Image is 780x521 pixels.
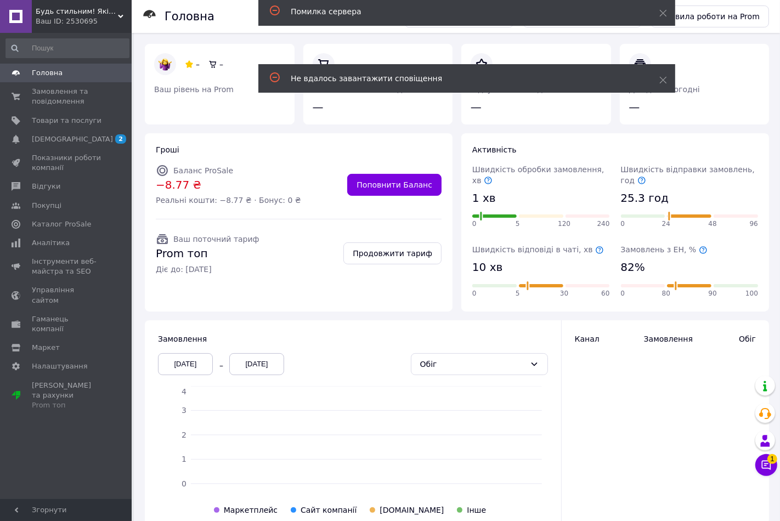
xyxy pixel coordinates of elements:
span: Показники роботи компанії [32,153,101,173]
span: Реальні кошти: −8.77 ₴ · Бонус: 0 ₴ [156,195,301,206]
span: Товари та послуги [32,116,101,126]
span: Швидкість обробки замовлення, хв [472,165,604,185]
span: Управління сайтом [32,285,101,305]
tspan: 1 [182,455,186,463]
span: 48 [709,219,717,229]
span: 0 [621,219,625,229]
div: Помилка сервера [291,6,632,17]
span: Замовлення та повідомлення [32,87,101,106]
span: 1 хв [472,190,496,206]
a: Правила роботи на Prom [651,5,769,27]
tspan: 4 [182,387,186,396]
span: 0 [472,219,477,229]
a: Поповнити Баланс [347,174,442,196]
span: Швидкість відправки замовлень, год [621,165,755,185]
div: Не вдалось завантажити сповіщення [291,73,632,84]
span: Обіг [713,333,756,344]
span: −8.77 ₴ [156,177,301,193]
span: 82% [621,259,645,275]
input: Пошук [5,38,129,58]
span: Будь стильним! Якісні речі за доступними цінами! [36,7,118,16]
div: Prom топ [32,400,101,410]
span: – [196,60,200,69]
span: Відгуки [32,182,60,191]
a: Продовжити тариф [343,242,442,264]
span: Інструменти веб-майстра та SEO [32,257,101,276]
span: 96 [750,219,758,229]
div: Ваш ID: 2530695 [36,16,132,26]
span: 0 [621,289,625,298]
span: 60 [601,289,609,298]
span: 80 [662,289,670,298]
span: Замовлення [158,335,207,343]
span: 120 [558,219,570,229]
span: 25.3 год [621,190,669,206]
span: Баланс ProSale [173,166,233,175]
span: Гаманець компанії [32,314,101,334]
span: [DOMAIN_NAME] [380,506,444,514]
span: Замовлень з ЕН, % [621,245,708,254]
span: Канал [575,335,600,343]
span: Prom топ [156,246,259,262]
span: [PERSON_NAME] та рахунки [32,381,101,411]
span: Діє до: [DATE] [156,264,259,275]
button: Чат з покупцем1 [755,454,777,476]
span: Замовлення [644,333,691,344]
span: 2 [115,134,126,144]
span: Аналітика [32,238,70,248]
tspan: 3 [182,406,186,415]
span: 1 [767,454,777,464]
span: Налаштування [32,361,88,371]
span: – [219,60,223,69]
div: [DATE] [229,353,284,375]
span: Каталог ProSale [32,219,91,229]
span: Гроші [156,145,179,154]
span: Ваш поточний тариф [173,235,259,243]
tspan: 0 [182,479,186,488]
h1: Головна [165,10,214,23]
span: 5 [516,219,520,229]
div: Обіг [420,358,525,370]
span: Швидкість відповіді в чаті, хв [472,245,604,254]
span: Сайт компанії [301,506,357,514]
span: Активність [472,145,517,154]
span: [DEMOGRAPHIC_DATA] [32,134,113,144]
div: [DATE] [158,353,213,375]
span: Маркетплейс [224,506,278,514]
span: 100 [745,289,758,298]
span: 90 [709,289,717,298]
span: Маркет [32,343,60,353]
span: 30 [560,289,568,298]
span: 10 хв [472,259,502,275]
span: Інше [467,506,486,514]
span: 240 [597,219,610,229]
span: 5 [516,289,520,298]
span: Головна [32,68,63,78]
tspan: 2 [182,431,186,439]
span: 24 [662,219,670,229]
span: 0 [472,289,477,298]
span: Покупці [32,201,61,211]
